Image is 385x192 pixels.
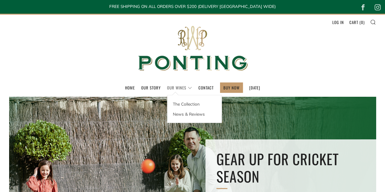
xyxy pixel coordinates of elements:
a: Home [125,83,135,93]
h2: GEAR UP FOR CRICKET SEASON [216,150,365,185]
a: Log in [332,17,344,27]
img: Ponting Wines [132,15,254,82]
a: Cart (0) [349,17,365,27]
a: The Collection [167,99,222,109]
span: 0 [361,19,363,25]
a: News & Reviews [167,109,222,119]
a: Our Wines [167,83,192,93]
a: Our Story [141,83,161,93]
a: [DATE] [249,83,260,93]
a: Contact [198,83,214,93]
a: BUY NOW [223,83,240,93]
